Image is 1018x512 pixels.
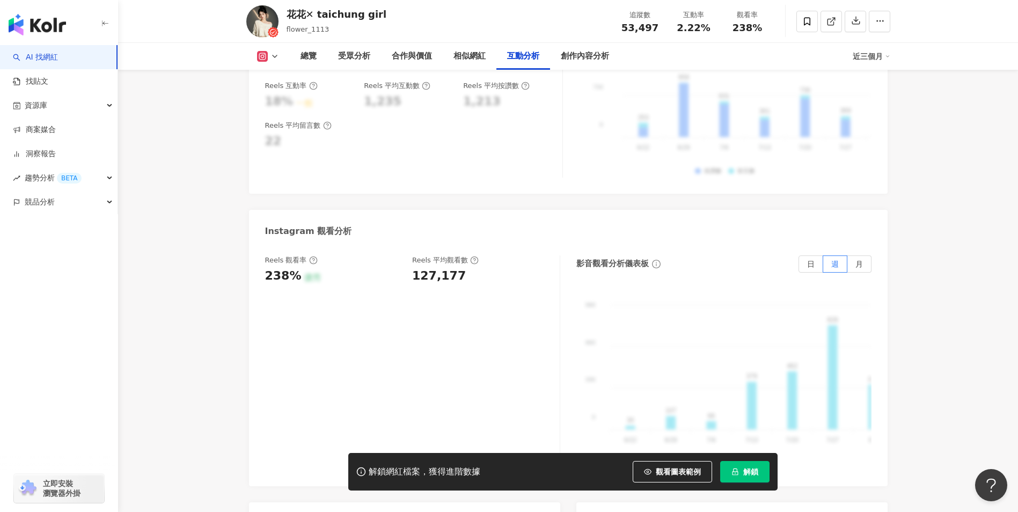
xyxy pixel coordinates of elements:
div: BETA [57,173,82,184]
span: 趨勢分析 [25,166,82,190]
div: 創作內容分析 [561,50,609,63]
span: 月 [855,260,863,268]
div: 解鎖網紅檔案，獲得進階數據 [369,466,480,478]
div: 互動分析 [507,50,539,63]
div: 追蹤數 [620,10,661,20]
div: 近三個月 [853,48,890,65]
a: 洞察報告 [13,149,56,159]
span: 2.22% [677,23,710,33]
a: 找貼文 [13,76,48,87]
img: chrome extension [17,480,38,497]
div: 127,177 [412,268,466,284]
div: 總覽 [301,50,317,63]
a: searchAI 找網紅 [13,52,58,63]
div: 合作與價值 [392,50,432,63]
a: chrome extension立即安裝 瀏覽器外掛 [14,474,104,503]
div: Instagram 觀看分析 [265,225,352,237]
span: 觀看圖表範例 [656,467,701,476]
div: Reels 觀看率 [265,255,318,265]
div: 花花✕ taichung girl [287,8,387,21]
div: 相似網紅 [453,50,486,63]
div: 238% [265,268,302,284]
span: info-circle [650,258,662,270]
span: 競品分析 [25,190,55,214]
div: Reels 平均觀看數 [412,255,479,265]
div: Reels 互動率 [265,81,318,91]
div: 受眾分析 [338,50,370,63]
button: 觀看圖表範例 [633,461,712,482]
a: 商案媒合 [13,125,56,135]
span: 週 [831,260,839,268]
button: 解鎖 [720,461,770,482]
span: 資源庫 [25,93,47,118]
div: 觀看率 [727,10,768,20]
div: Reels 平均按讚數 [463,81,530,91]
span: 238% [733,23,763,33]
div: Reels 平均留言數 [265,121,332,130]
span: 日 [807,260,815,268]
span: 解鎖 [743,467,758,476]
span: 53,497 [621,22,658,33]
img: KOL Avatar [246,5,279,38]
div: 影音觀看分析儀表板 [576,258,649,269]
span: lock [731,468,739,476]
img: logo [9,14,66,35]
span: rise [13,174,20,182]
span: 立即安裝 瀏覽器外掛 [43,479,80,498]
div: Reels 平均互動數 [364,81,430,91]
div: 互動率 [673,10,714,20]
span: flower_1113 [287,25,329,33]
